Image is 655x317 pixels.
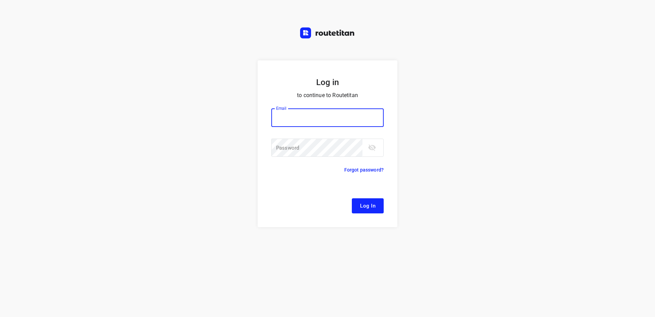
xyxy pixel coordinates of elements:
[271,77,384,88] h5: Log in
[344,166,384,174] p: Forgot password?
[365,141,379,154] button: toggle password visibility
[360,201,375,210] span: Log In
[352,198,384,213] button: Log In
[271,91,384,100] p: to continue to Routetitan
[300,27,355,38] img: Routetitan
